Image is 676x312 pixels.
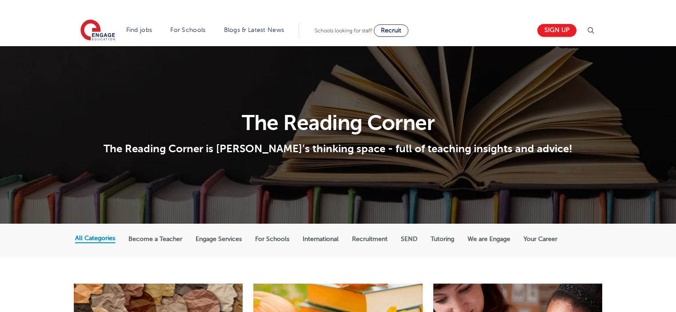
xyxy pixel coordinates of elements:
a: Sign up [537,24,576,37]
label: For Schools [255,235,289,243]
a: For Schools [170,27,205,33]
img: Engage Education [80,20,115,42]
label: SEND [401,235,417,243]
label: Recruitment [352,235,388,243]
label: Your Career [524,235,557,243]
h1: The Reading Corner [75,112,601,134]
label: Engage Services [196,235,242,243]
a: Recruit [374,24,408,37]
label: All Categories [75,234,115,242]
a: Find jobs [126,27,152,33]
label: We are Engage [468,235,510,243]
a: Blogs & Latest News [224,27,284,33]
p: The Reading Corner is [PERSON_NAME]’s thinking space - full of teaching insights and advice! [75,142,601,155]
label: Tutoring [431,235,454,243]
label: Become a Teacher [128,235,182,243]
label: International [303,235,339,243]
span: Schools looking for staff [315,28,372,34]
span: Recruit [381,27,401,34]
